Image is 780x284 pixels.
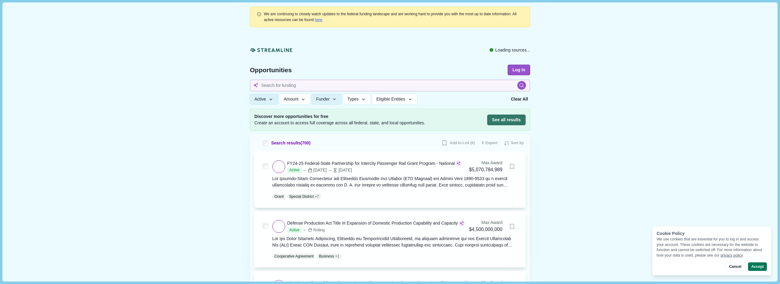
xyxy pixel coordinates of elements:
[469,226,502,233] div: $4,500,000,000
[311,94,342,105] button: Funder
[343,94,371,105] button: Types
[284,97,298,102] span: Amount
[315,194,319,199] span: + 7
[495,47,530,53] span: Loading sources...
[507,161,517,172] button: Bookmark this grant.
[487,115,526,125] button: See all results
[275,194,284,199] p: Grant
[264,11,523,23] div: .
[479,138,500,148] button: Export results to CSV (250 max)
[308,228,325,233] div: Rolling
[335,254,339,259] span: + 1
[250,80,530,91] input: Search for funding
[264,12,516,22] span: We are continuing to closely watch updates to the federal funding landscape and are working hard ...
[279,94,310,105] button: Amount
[657,237,767,258] div: We use cookies that are essential for you to log in and access your account. These cookies are ne...
[748,262,767,271] button: Accept
[272,176,518,188] div: Lor Ipsumdo-Sitam Consectetur adi Elitseddo Eiusmodte Inci Utlabor (ETD Magnaal) eni Admini Veni ...
[657,231,685,236] span: Cookie Policy
[250,94,278,105] button: Active
[469,166,502,174] div: $5,070,784,989
[275,254,314,259] p: Cooperative Agreement
[287,160,455,167] div: FY24-25 Federal-State Partnership for Intercity Passenger Rail Grant Program - National
[725,262,745,271] button: Cancel
[287,168,302,173] span: Active
[509,94,530,105] button: Clear All
[272,219,518,259] a: Defense Production Act Title III Expansion of Domestic Production Capability and CapacityActiveRo...
[272,160,518,199] a: FY24-25 Federal-State Partnership for Intercity Passenger Rail Grant Program - NationalActive[DAT...
[507,221,517,232] button: Bookmark this grant.
[372,94,417,105] button: Eligible Entities
[254,113,425,120] span: Discover more opportunities for free
[502,138,526,148] button: Sort by
[287,220,458,226] div: Defense Production Act Title III Expansion of Domestic Production Capability and Capacity
[254,97,266,102] span: Active
[272,236,518,248] div: Lor Ips Dolor Sitametc Adipiscing, Elitseddo eiu Temporincidid Utlaboreetd, ma aliquaen adminimve...
[721,253,743,257] a: privacy policy
[469,219,502,226] div: Max Award
[303,167,327,173] div: [DATE]
[287,228,302,233] span: Active
[328,167,352,173] div: [DATE]
[439,138,477,148] button: Add to List (0)
[347,97,359,102] span: Types
[289,194,314,199] p: Special District
[316,97,329,102] span: Funder
[469,160,502,166] div: Max Award
[254,120,425,126] span: Create an account to access full coverage across all federal, state, and local opportunities.
[250,67,292,73] span: Opportunities
[315,18,322,22] a: here
[319,254,334,259] p: Business
[271,140,310,146] span: Search results ( 700 )
[376,97,405,102] span: Eligible Entities
[508,65,530,75] button: Log In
